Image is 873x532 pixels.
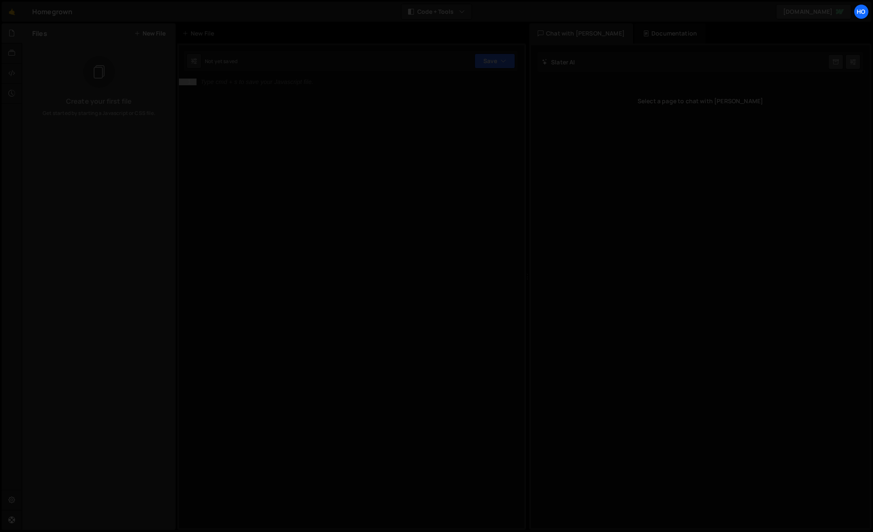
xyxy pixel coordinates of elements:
[542,58,575,66] h2: Slater AI
[29,109,169,117] p: Get started by starting a Javascript or CSS file.
[32,29,47,38] h2: Files
[529,23,633,43] div: Chat with [PERSON_NAME]
[854,4,869,19] a: Ho
[635,23,705,43] div: Documentation
[401,4,472,19] button: Code + Tools
[2,2,22,22] a: 🤙
[32,7,72,17] div: Homegrown
[182,29,217,38] div: New File
[475,53,515,69] button: Save
[776,4,851,19] a: [DOMAIN_NAME]
[538,84,863,118] div: Select a page to chat with [PERSON_NAME]
[201,79,313,85] div: Type cmd + s to save your Javascript file.
[134,30,166,37] button: New File
[29,98,169,104] h3: Create your first file
[205,58,237,65] div: Not yet saved
[179,79,197,85] div: 1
